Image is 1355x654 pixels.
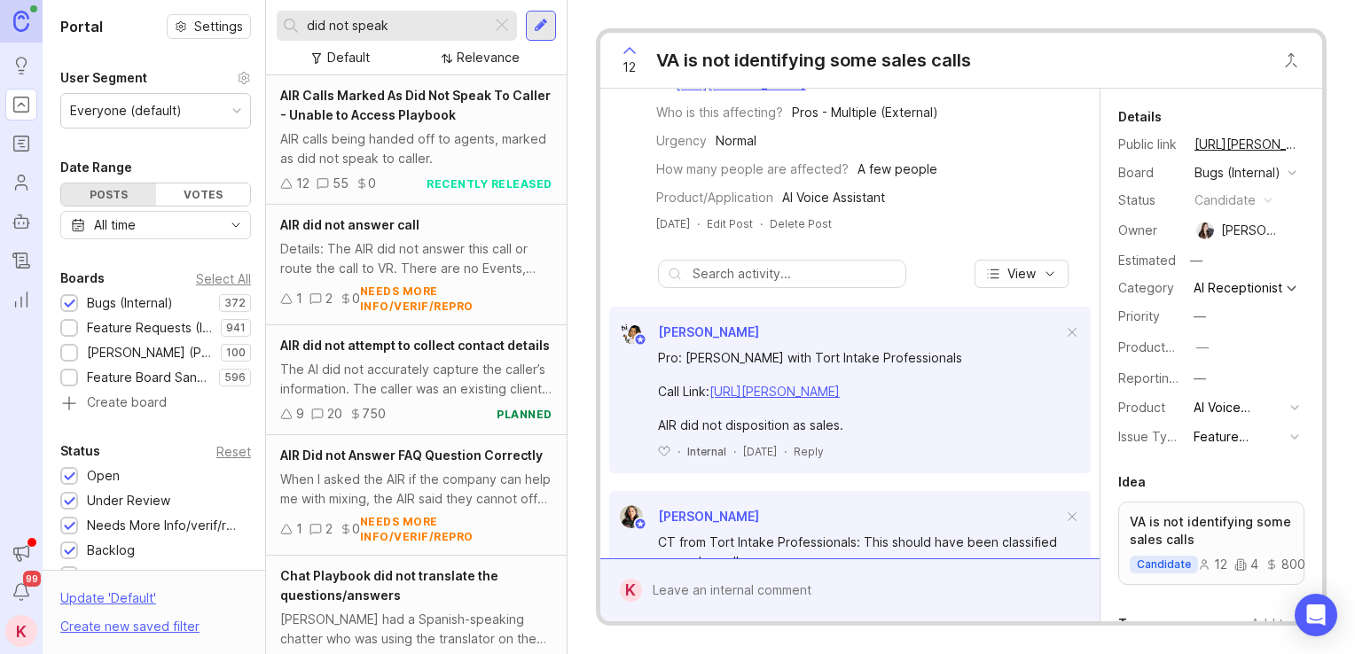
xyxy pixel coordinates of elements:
[1118,278,1180,298] div: Category
[658,348,1062,368] div: Pro: [PERSON_NAME] with Tort Intake Professionals
[1185,249,1208,272] div: —
[620,505,643,528] img: Ysabelle Eugenio
[226,321,246,335] p: 941
[280,129,552,168] div: AIR calls being handed off to agents, marked as did not speak to caller.
[427,176,552,191] div: recently released
[352,519,360,539] div: 0
[1194,282,1282,294] div: AI Receptionist
[167,14,251,39] a: Settings
[1194,427,1283,447] div: Feature Request
[5,576,37,608] button: Notifications
[656,48,971,73] div: VA is not identifying some sales calls
[194,18,243,35] span: Settings
[224,370,246,385] p: 596
[60,396,251,412] a: Create board
[658,416,1062,435] div: AIR did not disposition as sales.
[280,360,552,399] div: The AI did not accurately capture the caller’s information. The caller was an existing client, bu...
[280,610,552,649] div: [PERSON_NAME] had a Spanish-speaking chatter who was using the translator on the chat, however, w...
[1251,614,1304,634] div: Add tags
[325,519,333,539] div: 2
[1118,471,1146,493] div: Idea
[5,128,37,160] a: Roadmaps
[325,289,333,308] div: 2
[5,615,37,647] button: K
[266,205,567,325] a: AIR did not answer callDetails: The AIR did not answer this call or route the call to VR. There a...
[327,404,342,424] div: 20
[716,131,756,151] div: Normal
[87,343,212,362] div: [PERSON_NAME] (Public)
[87,466,120,486] div: Open
[87,368,210,387] div: Feature Board Sandbox [DATE]
[784,444,787,459] div: ·
[1118,339,1212,354] label: ProductboardID
[658,509,759,524] span: [PERSON_NAME]
[156,183,251,206] div: Votes
[360,514,552,544] div: needs more info/verif/repro
[1137,557,1191,572] p: candidate
[280,88,551,122] span: AIR Calls Marked As Did Not Speak To Caller - Unable to Access Playbook
[760,216,763,231] div: ·
[60,157,132,178] div: Date Range
[1198,558,1227,571] div: 12
[1118,400,1165,415] label: Product
[1221,221,1283,240] div: [PERSON_NAME]
[60,268,105,289] div: Boards
[1118,308,1160,323] label: Priority
[280,448,543,463] span: AIR Did not Answer FAQ Question Correctly
[656,188,773,207] div: Product/Application
[296,404,304,424] div: 9
[656,160,849,179] div: How many people are affected?
[307,16,484,35] input: Search...
[743,445,777,458] time: [DATE]
[858,160,937,179] div: A few people
[687,444,726,459] div: Internal
[693,264,897,284] input: Search activity...
[656,131,707,151] div: Urgency
[656,216,690,231] a: [DATE]
[609,321,759,344] a: Ilidys Cruz[PERSON_NAME]
[87,516,242,535] div: Needs More Info/verif/repro
[280,338,550,353] span: AIR did not attempt to collect contact details
[87,491,170,510] div: Under Review
[633,518,646,531] img: member badge
[770,216,832,231] div: Delete Post
[362,404,386,424] div: 750
[61,183,156,206] div: Posts
[5,50,37,82] a: Ideas
[296,519,302,539] div: 1
[327,48,370,67] div: Default
[975,260,1069,288] button: View
[280,470,552,509] div: When I asked the AIR if the company can help me with mixing, the AIR said they cannot offer guida...
[733,444,736,459] div: ·
[266,75,567,205] a: AIR Calls Marked As Did Not Speak To Caller - Unable to Access PlaybookAIR calls being handed off...
[1118,370,1213,385] label: Reporting Team
[216,447,251,456] div: Reset
[224,296,246,310] p: 372
[5,537,37,569] button: Announcements
[222,218,250,232] svg: toggle icon
[296,289,302,308] div: 1
[60,588,156,617] div: Update ' Default '
[1130,513,1293,549] p: VA is not identifying some sales calls
[1118,135,1180,154] div: Public link
[1196,222,1214,239] img: Kelsey Fisher
[609,505,759,528] a: Ysabelle Eugenio[PERSON_NAME]
[87,318,212,338] div: Feature Requests (Internal)
[60,440,100,462] div: Status
[60,16,103,37] h1: Portal
[1118,221,1180,240] div: Owner
[87,565,148,585] div: Candidate
[697,216,700,231] div: ·
[1118,163,1180,183] div: Board
[633,333,646,346] img: member badge
[5,284,37,315] a: Reporting
[1194,307,1206,326] div: —
[196,274,251,284] div: Select All
[457,48,520,67] div: Relevance
[1194,191,1256,210] div: candidate
[709,384,840,399] a: [URL][PERSON_NAME]
[1194,163,1281,183] div: Bugs (Internal)
[1189,133,1304,156] a: [URL][PERSON_NAME]
[5,167,37,199] a: Users
[1196,338,1209,357] div: —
